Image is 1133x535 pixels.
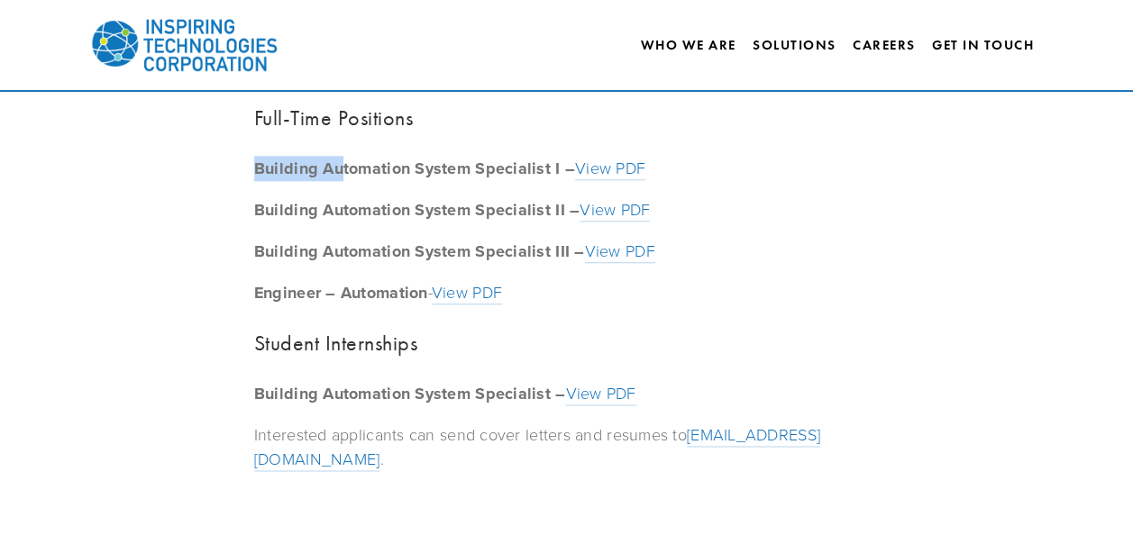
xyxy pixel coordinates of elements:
[585,240,655,263] a: View PDF
[254,422,879,471] p: Interested applicants can send cover letters and resumes to .
[432,281,502,304] a: View PDF
[853,30,916,60] a: Careers
[932,30,1034,60] a: Get In Touch
[575,157,645,180] a: View PDF
[640,30,736,60] a: Who We Are
[90,5,279,86] img: Inspiring Technologies Corp – A Building Technologies Company
[254,327,879,359] h3: Student Internships
[254,280,879,305] p: -
[565,382,635,405] a: View PDF
[254,382,566,405] strong: Building Automation System Specialist –
[753,37,836,53] a: Solutions
[580,198,650,222] a: View PDF
[254,198,580,222] strong: Building Automation System Specialist II –
[254,102,879,134] h3: Full-Time Positions
[254,240,585,263] strong: Building Automation System Specialist III –
[254,157,575,180] strong: Building Automation System Specialist I –
[254,423,820,471] a: [EMAIL_ADDRESS][DOMAIN_NAME]
[254,281,428,304] strong: Engineer – Automation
